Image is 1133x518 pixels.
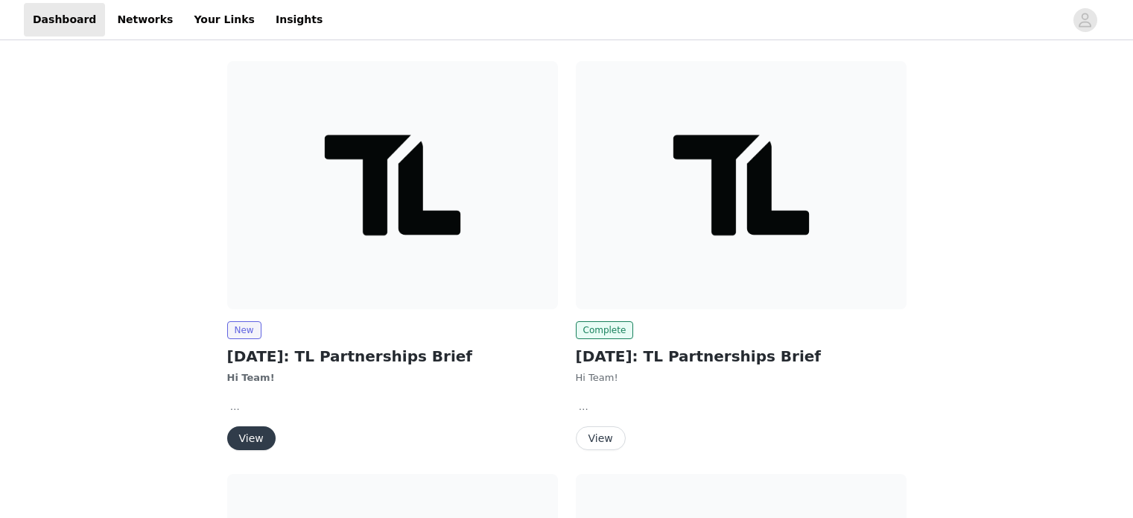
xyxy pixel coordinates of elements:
h2: [DATE]: TL Partnerships Brief [227,345,558,367]
strong: Hi Team! [227,372,275,383]
a: View [576,433,626,444]
a: Insights [267,3,331,37]
a: Networks [108,3,182,37]
span: Complete [576,321,634,339]
a: Your Links [185,3,264,37]
span: New [227,321,261,339]
a: Dashboard [24,3,105,37]
a: View [227,433,276,444]
h2: [DATE]: TL Partnerships Brief [576,345,907,367]
img: Transparent Labs [576,61,907,309]
button: View [576,426,626,450]
div: avatar [1078,8,1092,32]
button: View [227,426,276,450]
p: Hi Team! [576,370,907,385]
img: Transparent Labs [227,61,558,309]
